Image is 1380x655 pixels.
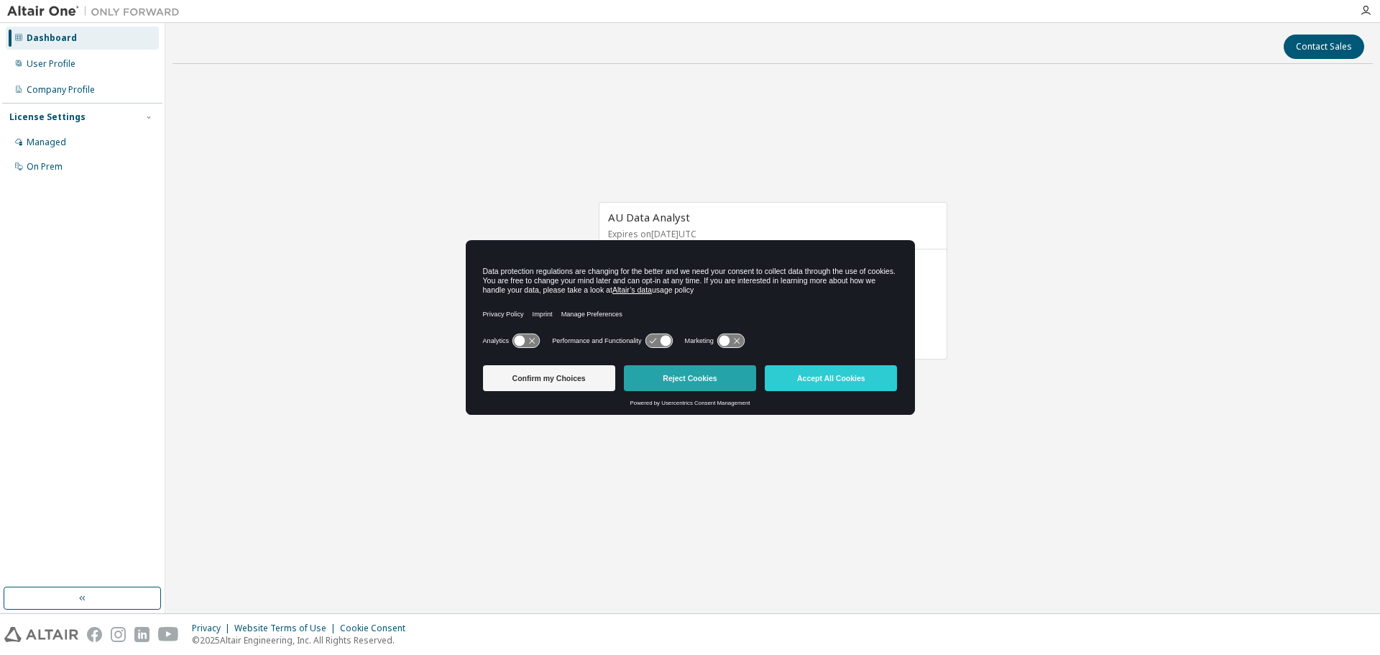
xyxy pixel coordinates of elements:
p: © 2025 Altair Engineering, Inc. All Rights Reserved. [192,634,414,646]
div: User Profile [27,58,75,70]
div: Dashboard [27,32,77,44]
div: License Settings [9,111,86,123]
div: Privacy [192,623,234,634]
p: Expires on [DATE] UTC [608,228,934,240]
img: youtube.svg [158,627,179,642]
span: AU Data Analyst [608,210,690,224]
div: Website Terms of Use [234,623,340,634]
div: On Prem [27,161,63,173]
div: Company Profile [27,84,95,96]
img: facebook.svg [87,627,102,642]
button: Contact Sales [1284,35,1364,59]
img: linkedin.svg [134,627,149,642]
img: altair_logo.svg [4,627,78,642]
img: Altair One [7,4,187,19]
img: instagram.svg [111,627,126,642]
div: Cookie Consent [340,623,414,634]
div: Managed [27,137,66,148]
